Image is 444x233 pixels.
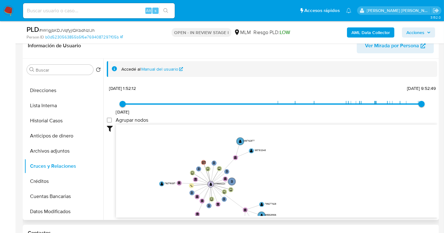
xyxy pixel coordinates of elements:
[208,204,210,207] text: 
[96,67,101,74] button: Volver al orden por defecto
[430,15,441,20] span: 3.152.0
[231,180,233,183] text: 
[198,167,200,170] text: 
[196,213,199,215] text: 
[433,7,439,14] a: Salir
[155,8,156,14] span: s
[24,83,103,98] button: Direcciones
[116,117,148,123] span: Agrupar nodos
[191,171,193,175] text: 
[346,8,351,13] a: Notificaciones
[202,161,206,164] text: 
[27,24,39,34] b: PLD
[24,159,103,174] button: Cruces y Relaciones
[234,29,251,36] div: MLM
[280,29,290,36] span: LOW
[253,29,290,36] span: Riesgo PLD:
[191,184,192,187] text: 
[172,28,231,37] p: OPEN - IN REVIEW STAGE I
[214,182,225,185] text: 1419933224
[24,143,103,159] button: Archivos adjuntos
[107,118,112,123] input: Agrupar nodos
[194,178,197,181] text: 
[191,191,193,194] text: 
[23,7,175,15] input: Buscar usuario o caso...
[254,149,266,152] text: 1357812048
[239,139,242,143] text: 
[161,182,163,186] text: 
[210,182,212,186] text: 
[224,177,227,180] text: 
[304,7,340,14] span: Accesos rápidos
[244,208,247,211] text: 
[24,128,103,143] button: Anticipos de dinero
[28,43,81,49] h1: Información de Usuario
[210,197,213,201] text: 
[223,198,226,201] text: 
[24,189,103,204] button: Cuentas Bancarias
[402,27,435,38] button: Acciones
[121,66,141,72] span: Accedé al
[347,27,394,38] button: AML Data Collector
[146,8,151,14] span: Alt
[207,167,209,171] text: 
[226,170,228,173] text: 
[116,109,130,115] span: [DATE]
[45,34,123,40] a: b0d5230563855b5f6e7694087297f05b
[250,149,253,153] text: 
[159,6,172,15] button: search-icon
[265,202,276,205] text: 799277628
[223,190,226,194] text: 
[365,38,419,53] span: Ver Mirada por Persona
[351,27,390,38] b: AML Data Collector
[24,113,103,128] button: Historial Casos
[406,27,424,38] span: Acciones
[24,98,103,113] button: Lista Interna
[243,139,255,142] text: 493762877
[29,67,34,72] button: Buscar
[407,85,436,91] span: [DATE] 9:52:49
[109,85,136,91] span: [DATE] 1:52:12
[213,161,215,164] text: 
[260,202,263,206] text: 
[260,213,263,217] text: 
[265,213,276,216] text: 695828906
[39,27,95,33] span: # mYlgjbKDJVqfyjlQKbdNzlJh
[234,156,237,159] text: 
[367,8,431,14] p: nancy.sanchezgarcia@mercadolibre.com.mx
[201,199,204,202] text: 
[36,67,91,73] input: Buscar
[142,66,183,72] a: Manual del usuario
[165,182,176,185] text: 762791207
[24,204,103,219] button: Datos Modificados
[230,188,232,192] text: 
[196,195,199,198] text: 
[216,202,220,205] text: 
[27,34,44,40] b: Person ID
[357,38,434,53] button: Ver Mirada por Persona
[218,167,221,171] text: 
[24,174,103,189] button: Créditos
[178,181,181,184] text: 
